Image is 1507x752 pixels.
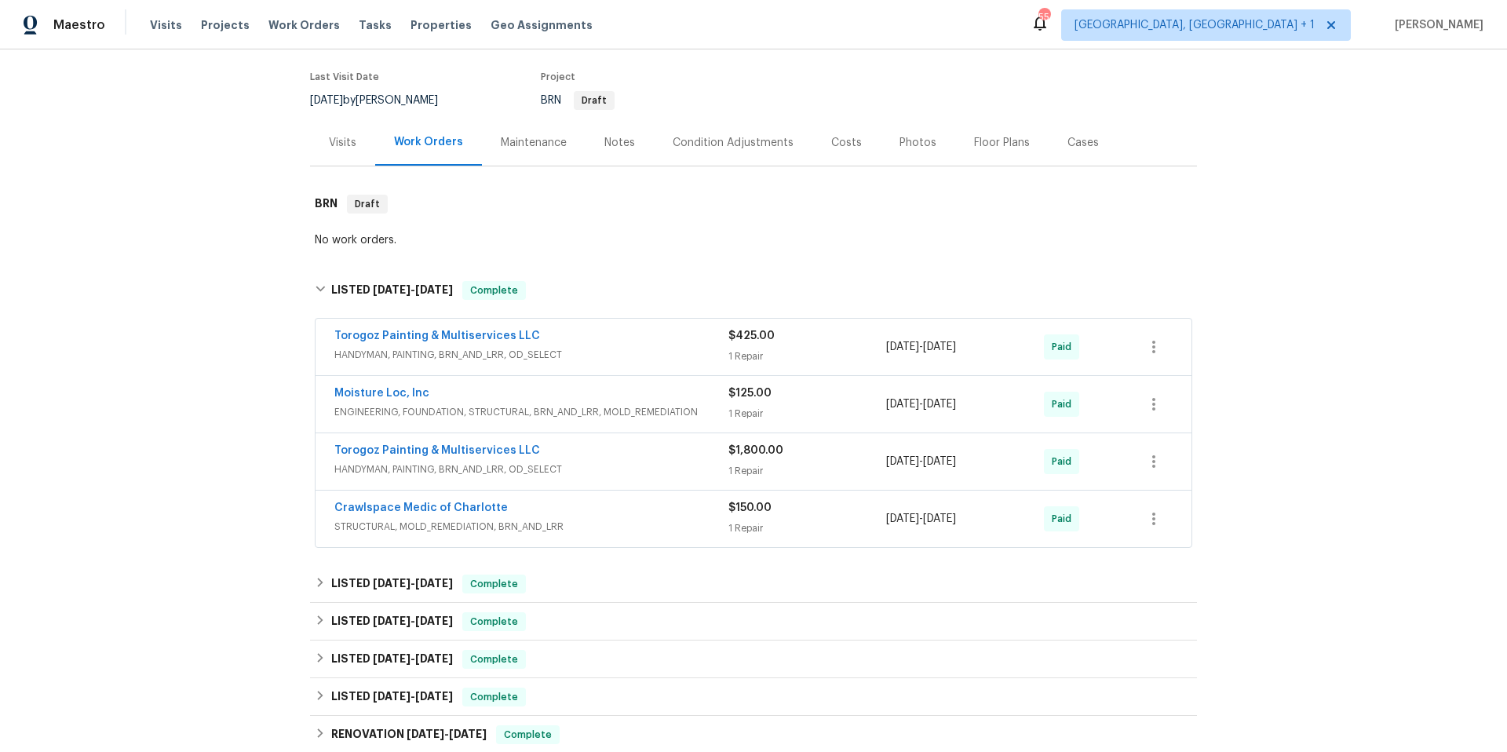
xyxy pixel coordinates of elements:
[310,641,1197,678] div: LISTED [DATE]-[DATE]Complete
[415,653,453,664] span: [DATE]
[464,689,524,705] span: Complete
[407,728,487,739] span: -
[415,284,453,295] span: [DATE]
[501,135,567,151] div: Maintenance
[53,17,105,33] span: Maestro
[334,388,429,399] a: Moisture Loc, Inc
[541,72,575,82] span: Project
[411,17,472,33] span: Properties
[373,578,453,589] span: -
[331,650,453,669] h6: LISTED
[1038,9,1049,25] div: 55
[334,462,728,477] span: HANDYMAN, PAINTING, BRN_AND_LRR, OD_SELECT
[373,615,411,626] span: [DATE]
[373,691,411,702] span: [DATE]
[310,72,379,82] span: Last Visit Date
[886,399,919,410] span: [DATE]
[334,330,540,341] a: Torogoz Painting & Multiservices LLC
[575,96,613,105] span: Draft
[728,388,772,399] span: $125.00
[923,456,956,467] span: [DATE]
[464,283,524,298] span: Complete
[899,135,936,151] div: Photos
[728,406,886,422] div: 1 Repair
[394,134,463,150] div: Work Orders
[310,91,457,110] div: by [PERSON_NAME]
[1388,17,1483,33] span: [PERSON_NAME]
[1052,511,1078,527] span: Paid
[1067,135,1099,151] div: Cases
[310,603,1197,641] div: LISTED [DATE]-[DATE]Complete
[1075,17,1315,33] span: [GEOGRAPHIC_DATA], [GEOGRAPHIC_DATA] + 1
[310,265,1197,316] div: LISTED [DATE]-[DATE]Complete
[831,135,862,151] div: Costs
[886,341,919,352] span: [DATE]
[415,615,453,626] span: [DATE]
[334,519,728,535] span: STRUCTURAL, MOLD_REMEDIATION, BRN_AND_LRR
[310,678,1197,716] div: LISTED [DATE]-[DATE]Complete
[673,135,794,151] div: Condition Adjustments
[886,456,919,467] span: [DATE]
[728,520,886,536] div: 1 Repair
[886,511,956,527] span: -
[407,728,444,739] span: [DATE]
[150,17,182,33] span: Visits
[449,728,487,739] span: [DATE]
[728,330,775,341] span: $425.00
[1052,454,1078,469] span: Paid
[1052,396,1078,412] span: Paid
[268,17,340,33] span: Work Orders
[359,20,392,31] span: Tasks
[923,399,956,410] span: [DATE]
[310,95,343,106] span: [DATE]
[728,349,886,364] div: 1 Repair
[329,135,356,151] div: Visits
[728,445,783,456] span: $1,800.00
[373,653,453,664] span: -
[886,454,956,469] span: -
[331,612,453,631] h6: LISTED
[923,513,956,524] span: [DATE]
[373,615,453,626] span: -
[373,284,453,295] span: -
[464,614,524,630] span: Complete
[886,513,919,524] span: [DATE]
[923,341,956,352] span: [DATE]
[201,17,250,33] span: Projects
[315,195,338,214] h6: BRN
[331,725,487,744] h6: RENOVATION
[331,281,453,300] h6: LISTED
[331,575,453,593] h6: LISTED
[315,232,1192,248] div: No work orders.
[331,688,453,706] h6: LISTED
[886,396,956,412] span: -
[491,17,593,33] span: Geo Assignments
[498,727,558,743] span: Complete
[334,404,728,420] span: ENGINEERING, FOUNDATION, STRUCTURAL, BRN_AND_LRR, MOLD_REMEDIATION
[373,284,411,295] span: [DATE]
[728,502,772,513] span: $150.00
[310,565,1197,603] div: LISTED [DATE]-[DATE]Complete
[373,691,453,702] span: -
[348,196,386,212] span: Draft
[541,95,615,106] span: BRN
[334,445,540,456] a: Torogoz Painting & Multiservices LLC
[886,339,956,355] span: -
[604,135,635,151] div: Notes
[974,135,1030,151] div: Floor Plans
[464,576,524,592] span: Complete
[310,179,1197,229] div: BRN Draft
[464,652,524,667] span: Complete
[334,502,508,513] a: Crawlspace Medic of Charlotte
[373,578,411,589] span: [DATE]
[334,347,728,363] span: HANDYMAN, PAINTING, BRN_AND_LRR, OD_SELECT
[728,463,886,479] div: 1 Repair
[373,653,411,664] span: [DATE]
[415,578,453,589] span: [DATE]
[415,691,453,702] span: [DATE]
[1052,339,1078,355] span: Paid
